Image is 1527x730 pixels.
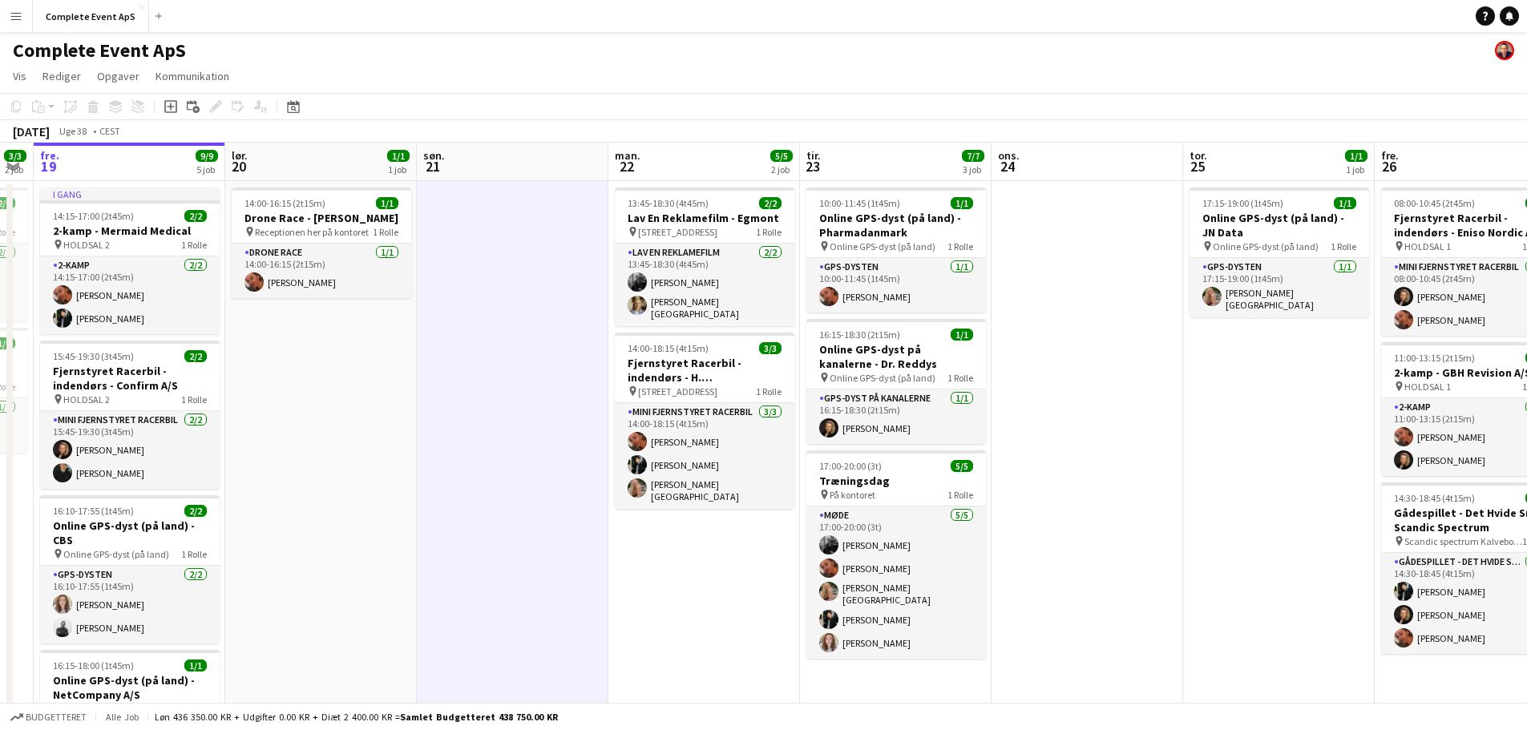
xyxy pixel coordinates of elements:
[99,125,120,137] div: CEST
[8,708,89,726] button: Budgetteret
[13,69,26,83] span: Vis
[400,711,558,723] span: Samlet budgetteret 438 750.00 KR
[156,69,229,83] span: Kommunikation
[6,66,33,87] a: Vis
[103,711,141,723] span: Alle job
[13,38,186,63] h1: Complete Event ApS
[13,123,50,139] div: [DATE]
[97,69,139,83] span: Opgaver
[91,66,146,87] a: Opgaver
[42,69,81,83] span: Rediger
[155,711,558,723] div: Løn 436 350.00 KR + Udgifter 0.00 KR + Diæt 2 400.00 KR =
[149,66,236,87] a: Kommunikation
[53,125,93,137] span: Uge 38
[36,66,87,87] a: Rediger
[26,712,87,723] span: Budgetteret
[1495,41,1514,60] app-user-avatar: Christian Brøckner
[33,1,149,32] button: Complete Event ApS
